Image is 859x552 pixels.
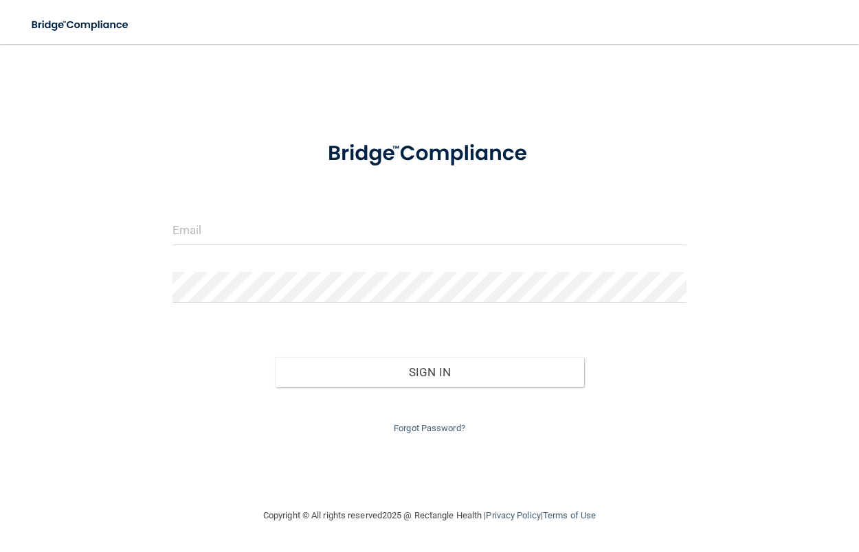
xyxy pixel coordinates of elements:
div: Copyright © All rights reserved 2025 @ Rectangle Health | | [179,494,680,538]
a: Terms of Use [543,510,596,520]
img: bridge_compliance_login_screen.278c3ca4.svg [306,126,553,181]
a: Privacy Policy [486,510,540,520]
img: bridge_compliance_login_screen.278c3ca4.svg [21,11,141,39]
a: Forgot Password? [394,423,465,433]
input: Email [172,214,687,245]
button: Sign In [275,357,583,387]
